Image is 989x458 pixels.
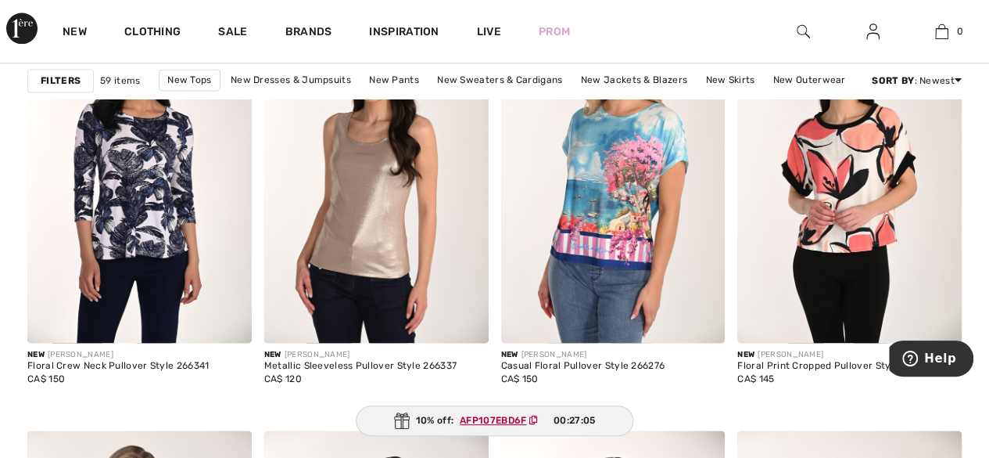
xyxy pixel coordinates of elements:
div: [PERSON_NAME] [264,349,457,361]
span: New [501,350,518,359]
iframe: Opens a widget where you can find more information [889,341,973,380]
div: [PERSON_NAME] [501,349,665,361]
span: New [264,350,281,359]
a: New Tops [159,69,220,91]
a: Prom [539,23,570,40]
span: CA$ 145 [737,373,774,384]
a: New Pants [361,70,427,90]
img: Metallic Sleeveless Pullover Style 266337. Gold [264,6,489,343]
div: [PERSON_NAME] [27,349,209,361]
a: New Outerwear [765,70,854,90]
img: My Info [866,22,880,41]
a: New Dresses & Jumpsuits [223,70,359,90]
a: Sign In [854,22,892,41]
span: New [27,350,45,359]
div: 10% off: [356,406,634,436]
span: 0 [956,24,962,38]
span: CA$ 120 [264,373,302,384]
img: Gift.svg [394,413,410,429]
div: : Newest [872,74,962,88]
span: CA$ 150 [501,373,539,384]
ins: AFP107EBD6F [460,415,526,426]
span: 59 items [100,74,140,88]
strong: Sort By [872,75,914,86]
span: New [737,350,754,359]
img: Floral Crew Neck Pullover Style 266341. Midnight/off white [27,6,252,343]
a: Clothing [124,25,181,41]
img: search the website [797,22,810,41]
a: New [63,25,87,41]
div: Floral Print Cropped Pullover Style 266217 [737,361,933,372]
strong: Filters [41,74,81,88]
a: New Skirts [697,70,762,90]
img: Casual Floral Pullover Style 266276. Turquoise/pink [501,6,726,343]
span: Inspiration [369,25,439,41]
div: Floral Crew Neck Pullover Style 266341 [27,361,209,372]
img: Floral Print Cropped Pullover Style 266217. Porcelain/coral [737,6,962,343]
img: 1ère Avenue [6,13,38,44]
a: Live [477,23,501,40]
img: My Bag [935,22,948,41]
a: Brands [285,25,332,41]
div: [PERSON_NAME] [737,349,933,361]
span: 00:27:05 [554,413,595,427]
a: 0 [908,22,976,41]
span: CA$ 150 [27,373,65,384]
a: New Jackets & Blazers [573,70,695,90]
a: Sale [218,25,247,41]
div: Casual Floral Pullover Style 266276 [501,361,665,372]
a: New Sweaters & Cardigans [429,70,570,90]
div: Metallic Sleeveless Pullover Style 266337 [264,361,457,372]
